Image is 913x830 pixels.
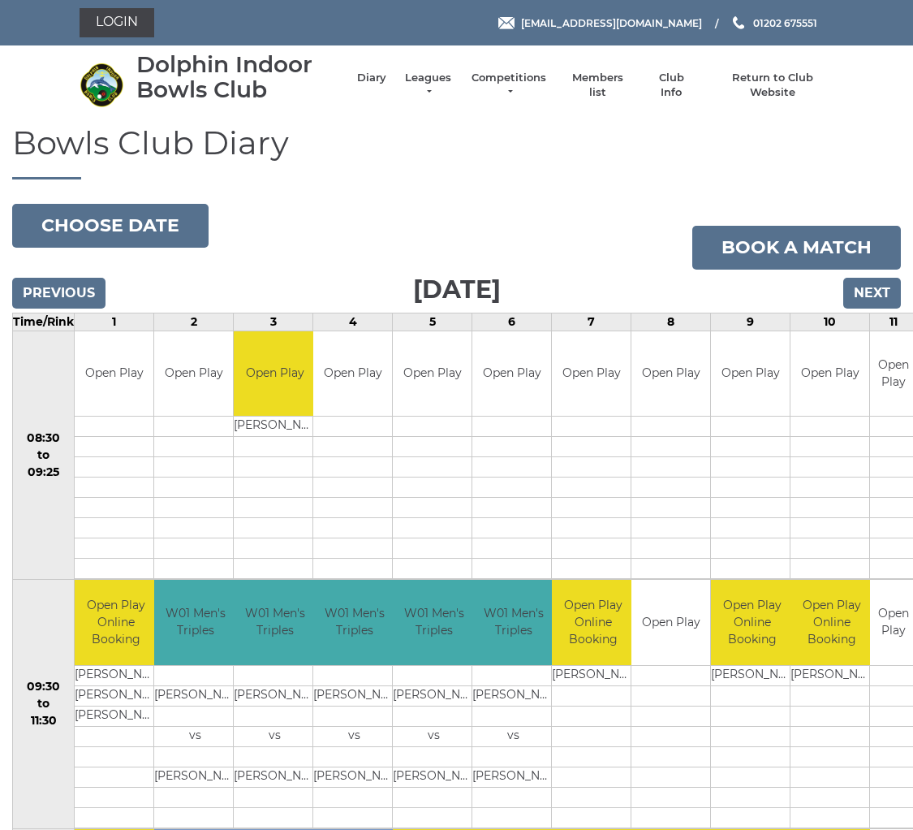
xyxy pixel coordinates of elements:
[472,331,551,417] td: Open Play
[552,313,631,331] td: 7
[136,52,341,102] div: Dolphin Indoor Bowls Club
[234,417,316,437] td: [PERSON_NAME]
[80,8,154,37] a: Login
[790,665,872,685] td: [PERSON_NAME]
[357,71,386,85] a: Diary
[313,726,395,746] td: vs
[753,16,817,28] span: 01202 675551
[154,331,233,417] td: Open Play
[733,16,744,29] img: Phone us
[472,580,554,665] td: W01 Men's Triples
[498,15,702,31] a: Email [EMAIL_ADDRESS][DOMAIN_NAME]
[843,278,901,309] input: Next
[403,71,454,100] a: Leagues
[154,313,234,331] td: 2
[154,685,236,706] td: [PERSON_NAME]
[393,685,475,706] td: [PERSON_NAME]
[648,71,695,100] a: Club Info
[393,313,472,331] td: 5
[393,767,475,787] td: [PERSON_NAME]
[790,313,870,331] td: 10
[711,71,833,100] a: Return to Club Website
[552,580,634,665] td: Open Play Online Booking
[711,580,793,665] td: Open Play Online Booking
[13,331,75,580] td: 08:30 to 09:25
[313,685,395,706] td: [PERSON_NAME]
[711,665,793,685] td: [PERSON_NAME]
[631,580,710,665] td: Open Play
[498,17,515,29] img: Email
[75,580,157,665] td: Open Play Online Booking
[313,313,393,331] td: 4
[393,726,475,746] td: vs
[12,278,106,309] input: Previous
[631,313,711,331] td: 8
[711,313,790,331] td: 9
[393,580,475,665] td: W01 Men's Triples
[12,125,901,179] h1: Bowls Club Diary
[154,767,236,787] td: [PERSON_NAME]
[75,313,154,331] td: 1
[470,71,548,100] a: Competitions
[80,63,124,107] img: Dolphin Indoor Bowls Club
[472,313,552,331] td: 6
[154,726,236,746] td: vs
[75,706,157,726] td: [PERSON_NAME]
[313,767,395,787] td: [PERSON_NAME]
[552,665,634,685] td: [PERSON_NAME]
[75,665,157,685] td: [PERSON_NAME]
[790,580,872,665] td: Open Play Online Booking
[75,685,157,706] td: [PERSON_NAME]
[472,767,554,787] td: [PERSON_NAME]
[552,331,631,417] td: Open Play
[313,331,392,417] td: Open Play
[12,204,209,248] button: Choose date
[234,726,316,746] td: vs
[472,726,554,746] td: vs
[234,685,316,706] td: [PERSON_NAME]
[154,580,236,665] td: W01 Men's Triples
[790,331,869,417] td: Open Play
[521,16,702,28] span: [EMAIL_ADDRESS][DOMAIN_NAME]
[692,226,901,270] a: Book a match
[234,313,313,331] td: 3
[313,580,395,665] td: W01 Men's Triples
[730,15,817,31] a: Phone us 01202 675551
[393,331,472,417] td: Open Play
[234,331,316,417] td: Open Play
[13,313,75,331] td: Time/Rink
[711,331,790,417] td: Open Play
[472,685,554,706] td: [PERSON_NAME]
[75,331,153,417] td: Open Play
[234,580,316,665] td: W01 Men's Triples
[13,580,75,829] td: 09:30 to 11:30
[631,331,710,417] td: Open Play
[234,767,316,787] td: [PERSON_NAME]
[564,71,631,100] a: Members list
